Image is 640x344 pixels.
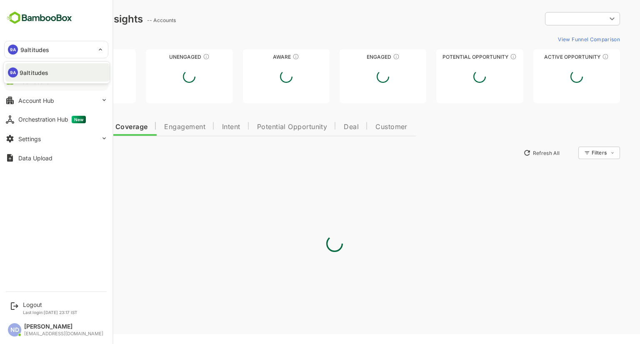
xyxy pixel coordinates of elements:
[214,54,300,60] div: Aware
[193,124,211,130] span: Intent
[481,53,487,60] div: These accounts are MQAs and can be passed on to Inside Sales
[490,146,534,160] button: Refresh All
[20,54,107,60] div: Unreached
[315,124,330,130] span: Deal
[28,124,118,130] span: Data Quality and Coverage
[135,124,176,130] span: Engagement
[364,53,370,60] div: These accounts are warm, further nurturing would qualify them to MQAs
[263,53,270,60] div: These accounts have just entered the buying cycle and need further nurturing
[228,124,298,130] span: Potential Opportunity
[20,13,114,25] div: Dashboard Insights
[407,54,494,60] div: Potential Opportunity
[174,53,180,60] div: These accounts have not shown enough engagement and need nurturing
[310,54,397,60] div: Engaged
[346,124,378,130] span: Customer
[525,32,591,46] button: View Funnel Comparison
[20,68,48,77] p: 9altitudes
[562,145,591,160] div: Filters
[20,145,81,160] button: New Insights
[562,150,577,156] div: Filters
[516,11,591,26] div: ​
[504,54,591,60] div: Active Opportunity
[117,54,203,60] div: Unengaged
[118,17,149,23] ag: -- Accounts
[573,53,580,60] div: These accounts have open opportunities which might be at any of the Sales Stages
[77,53,83,60] div: These accounts have not been engaged with for a defined time period
[8,67,18,77] div: 9A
